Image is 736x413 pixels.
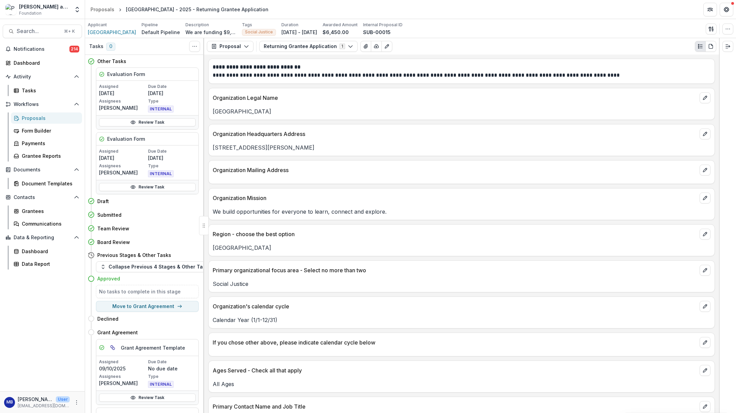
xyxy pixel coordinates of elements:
p: $6,450.00 [323,29,349,36]
span: Documents [14,167,71,173]
button: Proposal [207,41,253,52]
p: [DATE] [99,154,147,162]
p: [DATE] - [DATE] [281,29,317,36]
button: edit [700,193,710,203]
span: 0 [106,43,115,51]
h4: Other Tasks [97,58,126,65]
h4: Draft [97,198,109,205]
span: INTERNAL [148,106,174,112]
button: edit [700,401,710,412]
button: Returning Grantee Application1 [259,41,358,52]
p: [DATE] [148,154,196,162]
button: Search... [3,25,82,38]
button: Open entity switcher [72,3,82,16]
p: Organization Headquarters Address [213,130,697,138]
p: Type [148,98,196,104]
h4: Declined [97,315,118,322]
button: View dependent tasks [107,342,118,353]
p: Internal Proposal ID [363,22,403,28]
p: [STREET_ADDRESS][PERSON_NAME] [213,143,710,152]
button: Plaintext view [695,41,706,52]
p: Primary organizational focus area - Select no more than two [213,266,697,274]
h4: Approved [97,275,120,282]
p: Calendar Year (1/1-12/31) [213,316,710,324]
p: [EMAIL_ADDRESS][DOMAIN_NAME] [18,403,70,409]
p: Organization's calendar cycle [213,302,697,310]
div: [GEOGRAPHIC_DATA] - 2025 - Returning Grantee Application [126,6,268,13]
p: [GEOGRAPHIC_DATA] [213,244,710,252]
button: edit [700,337,710,348]
p: SUB-00015 [363,29,391,36]
a: [GEOGRAPHIC_DATA] [88,29,136,36]
a: Dashboard [3,57,82,68]
h5: Evaluation Form [107,135,145,142]
div: Dashboard [14,59,77,66]
p: Ages Served - Check all that apply [213,366,697,374]
h4: Submitted [97,211,121,218]
p: 09/10/2025 [99,365,147,372]
p: Region - choose the best option [213,230,697,238]
p: [PERSON_NAME] [99,104,147,111]
span: Social Justice [245,30,273,34]
button: Open Workflows [3,99,82,110]
a: Tasks [11,85,82,96]
span: Notifications [14,46,69,52]
p: Duration [281,22,298,28]
button: edit [700,365,710,376]
span: Workflows [14,102,71,107]
p: Due Date [148,83,196,90]
button: More [72,398,81,407]
p: Awarded Amount [323,22,358,28]
button: Open Documents [3,164,82,175]
span: Foundation [19,10,42,16]
h4: Board Review [97,239,130,246]
div: ⌘ + K [63,28,76,35]
p: Pipeline [142,22,158,28]
a: Review Task [99,394,196,402]
p: Assigned [99,83,147,90]
button: edit [700,92,710,103]
button: Open Contacts [3,192,82,203]
span: INTERNAL [148,170,174,177]
div: Data Report [22,260,77,267]
a: Proposals [11,112,82,124]
a: Dashboard [11,246,82,257]
button: Toggle View Cancelled Tasks [189,41,200,52]
a: Communications [11,218,82,229]
a: Grantees [11,205,82,217]
img: Philip and Muriel Berman Foundation [5,4,16,15]
p: [GEOGRAPHIC_DATA] [213,107,710,116]
button: edit [700,301,710,312]
p: Description [185,22,209,28]
a: Review Task [99,118,196,126]
p: Default Pipeline [142,29,180,36]
p: Type [148,163,196,169]
p: Assignees [99,373,147,380]
div: Proposals [91,6,114,13]
h5: No tasks to complete in this stage [99,288,196,295]
p: Applicant [88,22,107,28]
div: Proposals [22,114,77,122]
span: Activity [14,74,71,80]
a: Form Builder [11,125,82,136]
button: Expand right [722,41,733,52]
button: Open Data & Reporting [3,232,82,243]
p: Primary Contact Name and Job Title [213,402,697,411]
div: Communications [22,220,77,227]
p: If you chose other above, please indicate calendar cycle below [213,338,697,347]
nav: breadcrumb [88,4,271,14]
button: Get Help [720,3,733,16]
a: Payments [11,138,82,149]
p: We are funding $9,000 CAD for BIPOC book purchasing. As of [DATE] that is approximately $6,450 US... [185,29,236,36]
span: 214 [69,46,79,52]
button: Move to Grant Agreement [96,301,199,312]
button: edit [700,265,710,276]
p: User [56,396,70,402]
a: Review Task [99,183,196,191]
button: Notifications214 [3,44,82,55]
span: Data & Reporting [14,235,71,241]
button: edit [700,165,710,175]
p: Due Date [148,359,196,365]
button: Collapse Previous 4 Stages & Other Tasks [96,261,215,272]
